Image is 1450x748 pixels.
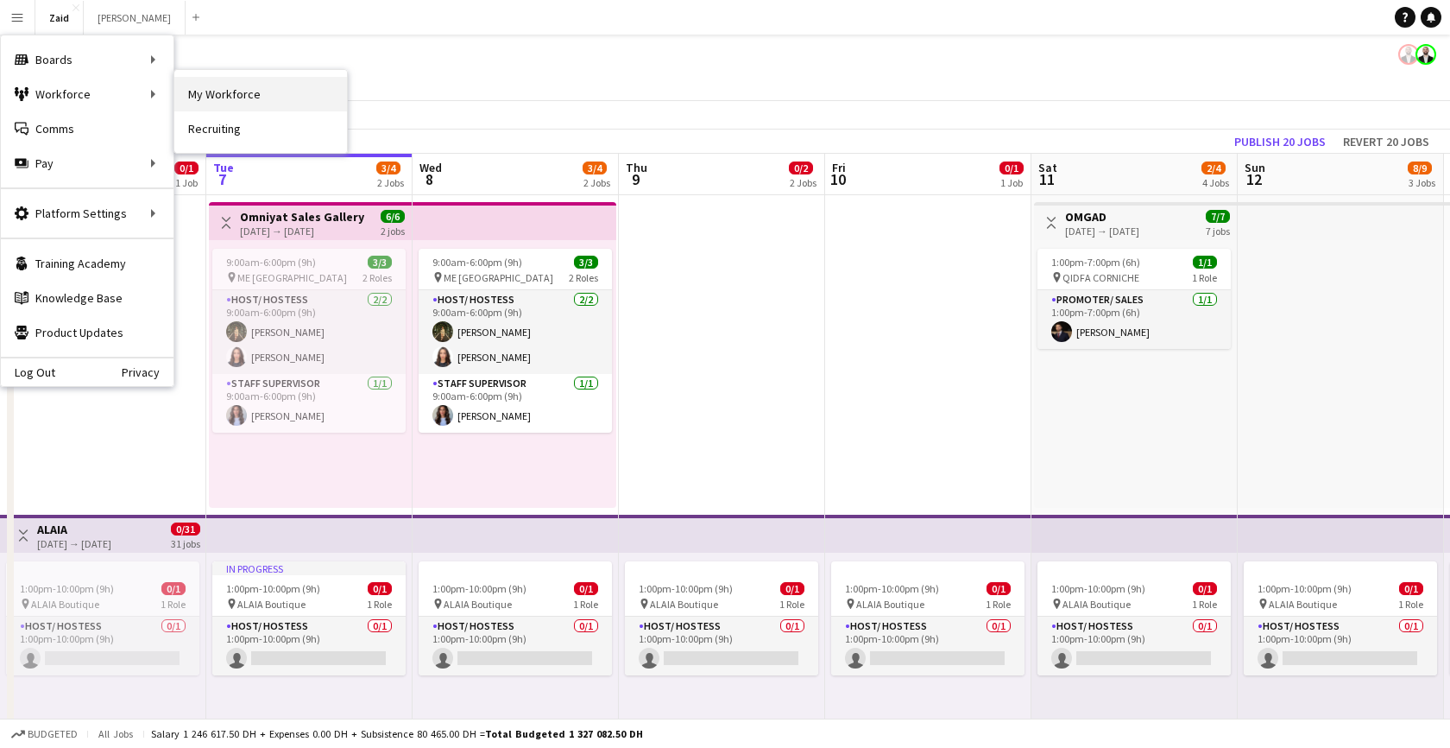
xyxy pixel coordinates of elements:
div: [DATE] → [DATE] [1065,225,1139,238]
div: [DATE] → [DATE] [37,537,111,550]
div: 9:00am-6:00pm (9h)3/3 ME [GEOGRAPHIC_DATA]2 RolesHost/ Hostess2/29:00am-6:00pm (9h)[PERSON_NAME][... [419,249,612,433]
span: 1 Role [573,598,598,611]
app-job-card: 1:00pm-10:00pm (9h)0/1 ALAIA Boutique1 RoleHost/ Hostess0/11:00pm-10:00pm (9h) [6,561,199,675]
button: Budgeted [9,725,80,744]
span: 6/6 [381,210,405,223]
div: Pay [1,146,173,181]
span: Tue [213,160,234,175]
span: All jobs [95,727,136,740]
span: Sun [1245,160,1265,175]
span: 9:00am-6:00pm (9h) [432,256,522,269]
app-card-role: Host/ Hostess2/29:00am-6:00pm (9h)[PERSON_NAME][PERSON_NAME] [212,290,406,374]
span: Sat [1038,160,1057,175]
app-card-role: Host/ Hostess2/29:00am-6:00pm (9h)[PERSON_NAME][PERSON_NAME] [419,290,612,374]
app-card-role: Host/ Hostess0/11:00pm-10:00pm (9h) [419,617,612,675]
app-card-role: Host/ Hostess0/11:00pm-10:00pm (9h) [1244,617,1437,675]
div: 7 jobs [1206,223,1230,238]
span: Wed [419,160,442,175]
span: 0/1 [574,582,598,595]
div: 1 Job [1000,176,1023,189]
span: Fri [832,160,846,175]
app-job-card: 9:00am-6:00pm (9h)3/3 ME [GEOGRAPHIC_DATA]2 RolesHost/ Hostess2/29:00am-6:00pm (9h)[PERSON_NAME][... [212,249,406,433]
span: 12 [1242,169,1265,189]
span: 2 Roles [569,271,598,284]
span: 8 [417,169,442,189]
span: 1:00pm-10:00pm (9h) [20,582,114,595]
div: Workforce [1,77,173,111]
span: 2 Roles [362,271,392,284]
span: 3/4 [583,162,607,174]
app-job-card: In progress1:00pm-10:00pm (9h)0/1 ALAIA Boutique1 RoleHost/ Hostess0/11:00pm-10:00pm (9h) [212,561,406,675]
span: 1/1 [1193,256,1217,269]
span: 10 [829,169,846,189]
app-card-role: Host/ Hostess0/11:00pm-10:00pm (9h) [6,617,199,675]
span: 3/4 [376,162,400,174]
span: 1 Role [161,598,186,611]
a: Privacy [122,365,173,379]
span: 7 [211,169,234,189]
span: Thu [626,160,647,175]
span: 1:00pm-7:00pm (6h) [1051,256,1140,269]
div: [DATE] → [DATE] [240,225,364,238]
span: 0/1 [1399,582,1423,595]
span: 9:00am-6:00pm (9h) [226,256,316,269]
div: 3 Jobs [1409,176,1435,189]
div: 2 Jobs [377,176,404,189]
span: 0/1 [780,582,804,595]
app-job-card: 1:00pm-10:00pm (9h)0/1 ALAIA Boutique1 RoleHost/ Hostess0/11:00pm-10:00pm (9h) [419,561,612,675]
app-card-role: Staff Supervisor1/19:00am-6:00pm (9h)[PERSON_NAME] [212,374,406,433]
div: 4 Jobs [1202,176,1229,189]
span: 1 Role [1398,598,1423,611]
span: 0/31 [171,523,200,536]
app-user-avatar: Zaid Rahmoun [1415,44,1436,65]
app-card-role: Host/ Hostess0/11:00pm-10:00pm (9h) [212,617,406,675]
span: 8/9 [1408,162,1432,174]
app-card-role: Host/ Hostess0/11:00pm-10:00pm (9h) [1037,617,1231,675]
span: 1:00pm-10:00pm (9h) [226,582,320,595]
div: 1 Job [175,176,198,189]
span: ME [GEOGRAPHIC_DATA] [444,271,553,284]
a: My Workforce [174,77,347,111]
div: Boards [1,42,173,77]
span: ALAIA Boutique [31,598,99,611]
span: 1:00pm-10:00pm (9h) [1051,582,1145,595]
span: 1 Role [1192,271,1217,284]
app-job-card: 1:00pm-7:00pm (6h)1/1 QIDFA CORNICHE1 RolePromoter/ Sales1/11:00pm-7:00pm (6h)[PERSON_NAME] [1037,249,1231,349]
span: 1 Role [367,598,392,611]
button: Zaid [35,1,84,35]
span: ME [GEOGRAPHIC_DATA] [237,271,347,284]
div: 2 Jobs [790,176,816,189]
div: 31 jobs [171,536,200,550]
span: ALAIA Boutique [650,598,718,611]
span: 9 [623,169,647,189]
span: 3/3 [574,256,598,269]
span: ALAIA Boutique [1062,598,1131,611]
app-job-card: 1:00pm-10:00pm (9h)0/1 ALAIA Boutique1 RoleHost/ Hostess0/11:00pm-10:00pm (9h) [831,561,1024,675]
a: Knowledge Base [1,281,173,315]
h3: ALAIA [37,522,111,537]
app-job-card: 1:00pm-10:00pm (9h)0/1 ALAIA Boutique1 RoleHost/ Hostess0/11:00pm-10:00pm (9h) [1037,561,1231,675]
span: 7/7 [1206,210,1230,223]
span: 1 Role [1192,598,1217,611]
app-card-role: Promoter/ Sales1/11:00pm-7:00pm (6h)[PERSON_NAME] [1037,290,1231,349]
div: 1:00pm-10:00pm (9h)0/1 ALAIA Boutique1 RoleHost/ Hostess0/11:00pm-10:00pm (9h) [1244,561,1437,675]
div: In progress [212,561,406,575]
span: 0/1 [161,582,186,595]
app-card-role: Host/ Hostess0/11:00pm-10:00pm (9h) [831,617,1024,675]
h3: Omniyat Sales Gallery [240,209,364,225]
span: 0/1 [174,162,199,174]
span: Total Budgeted 1 327 082.50 DH [485,727,643,740]
a: Comms [1,111,173,146]
span: ALAIA Boutique [444,598,512,611]
h3: OMGAD [1065,209,1139,225]
button: Publish 20 jobs [1227,130,1333,153]
span: 3/3 [368,256,392,269]
span: ALAIA Boutique [856,598,924,611]
app-card-role: Staff Supervisor1/19:00am-6:00pm (9h)[PERSON_NAME] [419,374,612,433]
div: 2 Jobs [583,176,610,189]
a: Product Updates [1,315,173,350]
div: 1:00pm-10:00pm (9h)0/1 ALAIA Boutique1 RoleHost/ Hostess0/11:00pm-10:00pm (9h) [625,561,818,675]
